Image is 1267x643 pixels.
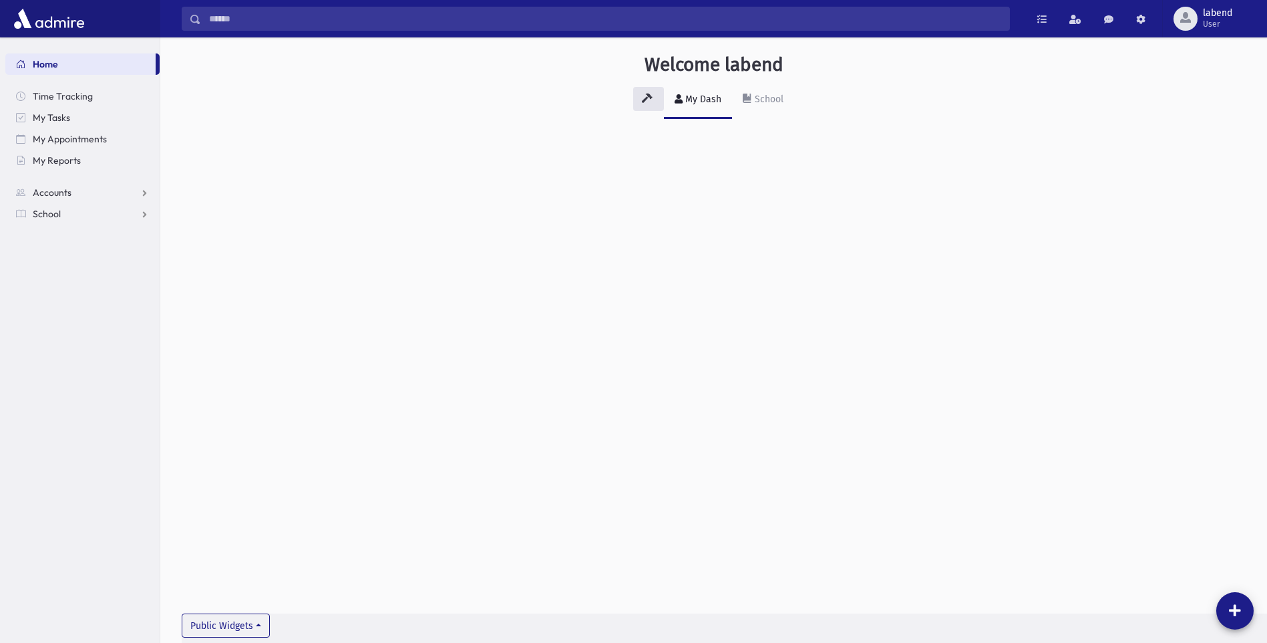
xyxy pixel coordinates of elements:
[5,53,156,75] a: Home
[33,133,107,145] span: My Appointments
[5,203,160,225] a: School
[732,82,794,119] a: School
[201,7,1009,31] input: Search
[645,53,783,76] h3: Welcome labend
[11,5,87,32] img: AdmirePro
[5,150,160,171] a: My Reports
[33,186,71,199] span: Accounts
[33,90,93,102] span: Time Tracking
[5,182,160,203] a: Accounts
[33,58,58,70] span: Home
[752,94,783,105] div: School
[5,128,160,150] a: My Appointments
[33,154,81,166] span: My Reports
[683,94,721,105] div: My Dash
[1203,19,1232,29] span: User
[33,208,61,220] span: School
[5,86,160,107] a: Time Tracking
[664,82,732,119] a: My Dash
[1203,8,1232,19] span: labend
[182,614,270,638] button: Public Widgets
[5,107,160,128] a: My Tasks
[33,112,70,124] span: My Tasks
